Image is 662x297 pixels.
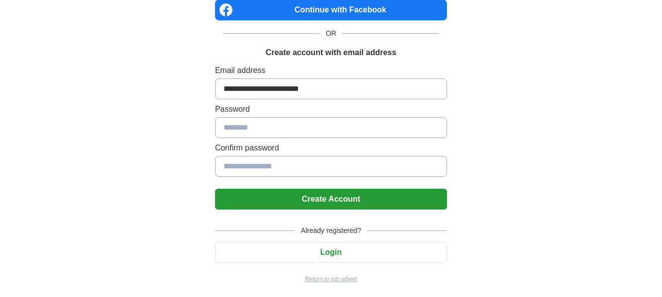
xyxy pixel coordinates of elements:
span: Already registered? [295,225,367,236]
span: OR [320,28,342,39]
button: Create Account [215,189,447,210]
button: Login [215,242,447,263]
a: Login [215,248,447,256]
label: Password [215,103,447,115]
label: Confirm password [215,142,447,154]
label: Email address [215,65,447,76]
h1: Create account with email address [266,47,396,59]
a: Return to job advert [215,275,447,284]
